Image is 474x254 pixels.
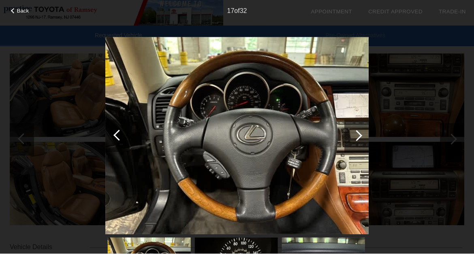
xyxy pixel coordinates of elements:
[439,9,466,15] a: Trade-In
[240,8,247,15] span: 32
[105,37,369,235] img: 689f9df2425f7fc86c9b618d.jpg
[368,9,423,15] a: Credit Approved
[227,8,235,15] span: 17
[17,8,29,14] span: Back
[311,9,352,15] a: Appointment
